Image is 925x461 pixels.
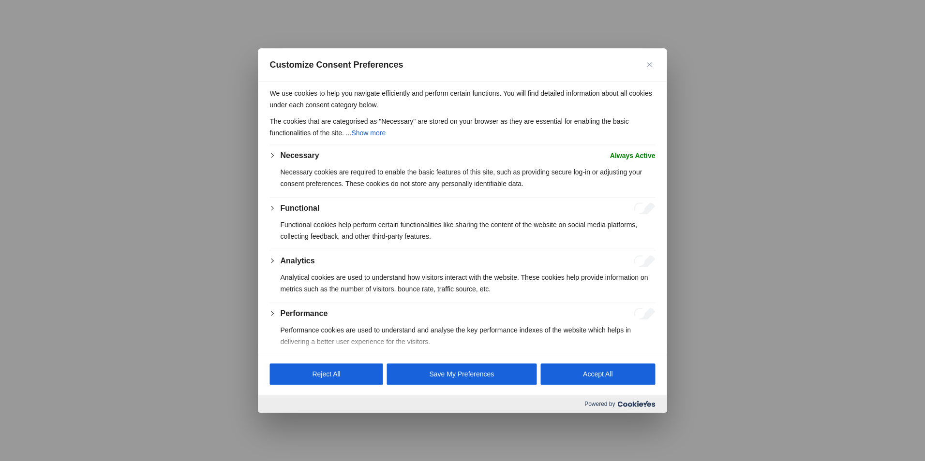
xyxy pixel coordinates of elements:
[634,202,656,214] input: Disable Functional
[270,115,656,139] p: The cookies that are categorised as "Necessary" are stored on your browser as they are essential ...
[281,202,320,214] button: Functional
[258,48,667,413] div: Customize Consent Preferences
[281,324,656,347] p: Performance cookies are used to understand and analyse the key performance indexes of the website...
[634,308,656,319] input: Disable Performance
[634,255,656,267] input: Disable Analytics
[281,166,656,189] p: Necessary cookies are required to enable the basic features of this site, such as providing secur...
[610,150,656,161] span: Always Active
[618,401,656,407] img: Cookieyes logo
[270,87,656,111] p: We use cookies to help you navigate efficiently and perform certain functions. You will find deta...
[281,255,315,267] button: Analytics
[281,272,656,295] p: Analytical cookies are used to understand how visitors interact with the website. These cookies h...
[281,308,328,319] button: Performance
[351,127,386,139] button: Show more
[258,395,667,413] div: Powered by
[387,363,537,385] button: Save My Preferences
[281,150,319,161] button: Necessary
[281,219,656,242] p: Functional cookies help perform certain functionalities like sharing the content of the website o...
[270,363,383,385] button: Reject All
[270,59,403,71] span: Customize Consent Preferences
[647,62,652,67] img: Close
[540,363,655,385] button: Accept All
[644,59,656,71] button: Close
